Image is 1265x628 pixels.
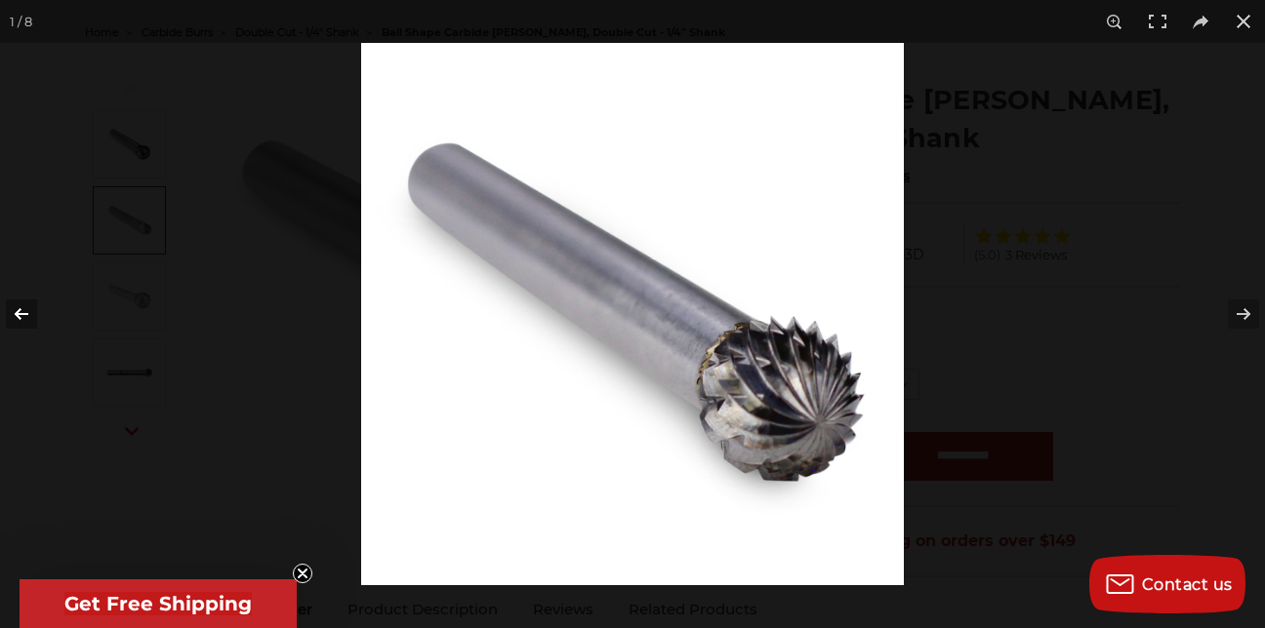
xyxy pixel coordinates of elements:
[293,564,312,583] button: Close teaser
[64,592,252,615] span: Get Free Shipping
[1142,575,1233,594] span: Contact us
[20,579,297,628] div: Get Free ShippingClose teaser
[361,43,904,585] img: CB-SET1-Carbide-Burr-double-cut-10pcs-ball-SD-3__48840.1646165819.jpg
[1089,555,1245,613] button: Contact us
[1197,265,1265,363] button: Next (arrow right)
